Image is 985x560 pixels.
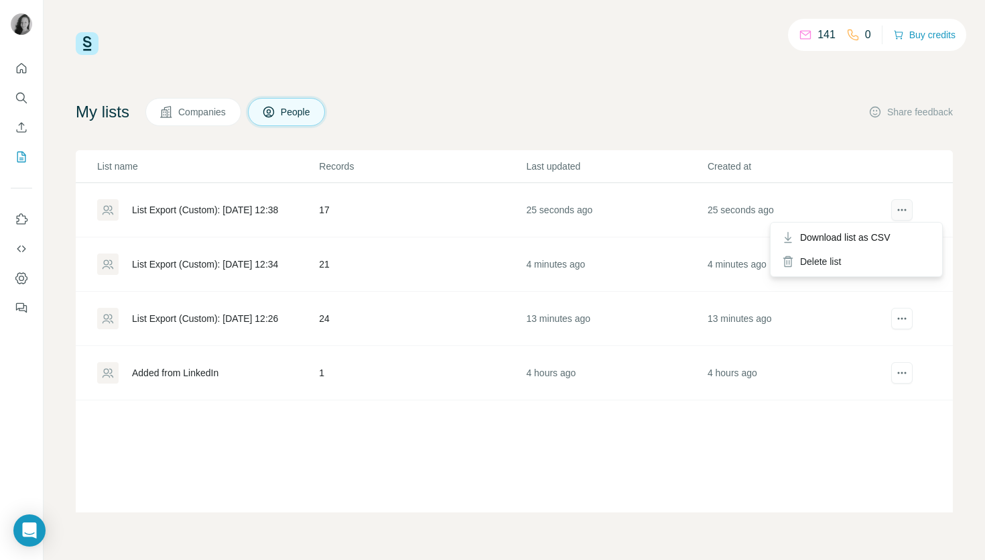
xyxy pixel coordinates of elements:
td: 13 minutes ago [525,292,706,346]
td: 4 hours ago [707,346,888,400]
button: Use Surfe on LinkedIn [11,207,32,231]
p: Created at [708,160,887,173]
h4: My lists [76,101,129,123]
td: 25 seconds ago [525,183,706,237]
div: List Export (Custom): [DATE] 12:38 [132,203,278,217]
td: 21 [318,237,525,292]
img: Surfe Logo [76,32,98,55]
p: Last updated [526,160,706,173]
button: actions [891,199,913,221]
p: 0 [865,27,871,43]
div: List Export (Custom): [DATE] 12:26 [132,312,278,325]
button: actions [891,362,913,384]
button: My lists [11,145,32,169]
button: actions [891,308,913,329]
td: 4 minutes ago [707,237,888,292]
td: 24 [318,292,525,346]
button: Search [11,86,32,110]
span: Download list as CSV [800,231,891,244]
button: Share feedback [868,105,953,119]
img: Avatar [11,13,32,35]
button: Feedback [11,296,32,320]
td: 13 minutes ago [707,292,888,346]
button: Enrich CSV [11,115,32,139]
button: Use Surfe API [11,237,32,261]
div: Delete list [773,249,939,274]
button: Quick start [11,56,32,80]
div: Added from LinkedIn [132,366,218,380]
div: Open Intercom Messenger [13,514,46,547]
p: Records [319,160,525,173]
td: 25 seconds ago [707,183,888,237]
button: Buy credits [893,25,956,44]
button: Dashboard [11,266,32,290]
td: 4 hours ago [525,346,706,400]
p: List name [97,160,318,173]
td: 1 [318,346,525,400]
p: 141 [817,27,836,43]
span: Companies [178,105,227,119]
span: People [281,105,312,119]
td: 4 minutes ago [525,237,706,292]
td: 17 [318,183,525,237]
div: List Export (Custom): [DATE] 12:34 [132,258,278,271]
